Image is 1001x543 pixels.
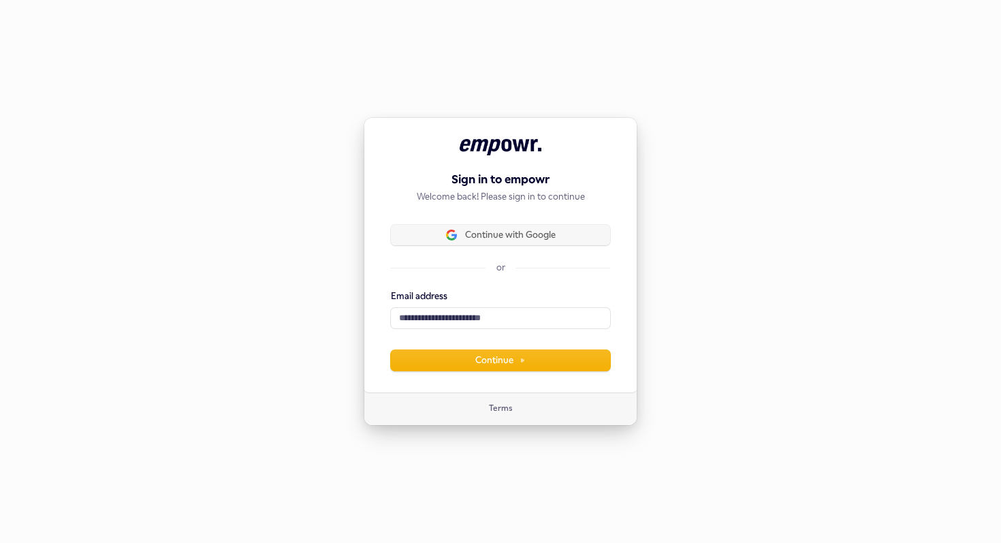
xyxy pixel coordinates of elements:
span: Continue [475,354,526,367]
span: Continue with Google [465,229,556,241]
img: empowr [460,139,541,155]
button: Sign in with GoogleContinue with Google [391,225,610,245]
a: Terms [489,403,512,414]
button: Continue [391,350,610,371]
img: Sign in with Google [446,230,457,241]
h1: Sign in to empowr [391,172,610,188]
p: Welcome back! Please sign in to continue [391,191,610,203]
p: or [496,262,505,274]
label: Email address [391,290,447,302]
